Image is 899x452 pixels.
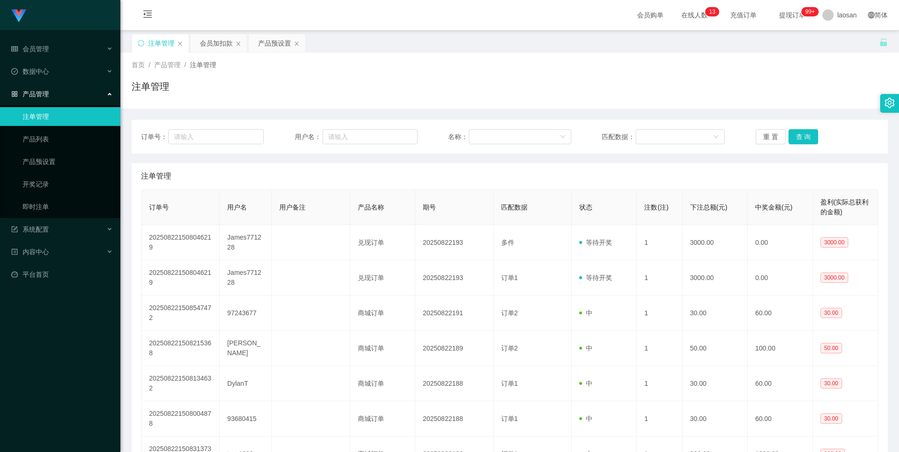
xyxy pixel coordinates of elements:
span: 期号 [423,203,436,211]
td: 20250822193 [415,225,493,260]
td: 30.00 [683,401,748,436]
span: 中 [579,309,592,317]
i: 图标: setting [884,98,895,108]
td: 1 [637,401,682,436]
span: 下注总额(元) [690,203,727,211]
span: 注单管理 [141,171,171,182]
td: 1 [637,331,682,366]
td: 兑现订单 [350,225,416,260]
td: 202508221508046219 [142,260,220,296]
button: 查 询 [789,129,819,144]
span: 订单2 [501,344,518,352]
td: [PERSON_NAME] [220,331,272,366]
td: 20250822193 [415,260,493,296]
span: 30.00 [820,308,842,318]
td: 商城订单 [350,296,416,331]
span: / [149,61,150,69]
td: James771228 [220,260,272,296]
td: 202508221508215368 [142,331,220,366]
td: 1 [637,366,682,401]
span: 订单号 [149,203,169,211]
td: 30.00 [683,366,748,401]
span: 等待开奖 [579,239,612,246]
span: 匹配数据： [602,132,636,142]
td: 60.00 [748,296,813,331]
td: 60.00 [748,401,813,436]
span: 中奖金额(元) [755,203,792,211]
td: 3000.00 [683,225,748,260]
span: 3000.00 [820,273,848,283]
a: 开奖记录 [23,175,113,194]
i: 图标: check-circle-o [11,68,18,75]
td: 60.00 [748,366,813,401]
td: 兑现订单 [350,260,416,296]
td: 20250822189 [415,331,493,366]
span: 匹配数据 [501,203,528,211]
span: 30.00 [820,378,842,389]
i: 图标: sync [138,40,144,47]
a: 产品预设置 [23,152,113,171]
i: 图标: close [177,41,183,47]
span: 首页 [132,61,145,69]
span: 盈利(实际总获利的金额) [820,198,869,216]
td: 商城订单 [350,366,416,401]
span: 50.00 [820,343,842,353]
span: 在线人数 [677,12,712,18]
h1: 注单管理 [132,79,169,94]
div: 会员加扣款 [200,34,233,52]
td: 202508221508004878 [142,401,220,436]
td: 1 [637,260,682,296]
span: 多件 [501,239,514,246]
i: 图标: close [236,41,241,47]
td: 20250822191 [415,296,493,331]
td: 20250822188 [415,366,493,401]
i: 图标: menu-fold [132,0,164,31]
td: 100.00 [748,331,813,366]
a: 注单管理 [23,107,113,126]
sup: 13 [705,7,719,16]
span: 中 [579,415,592,422]
span: 订单1 [501,415,518,422]
i: 图标: form [11,226,18,233]
i: 图标: global [868,12,875,18]
p: 1 [709,7,712,16]
td: 1 [637,296,682,331]
td: 商城订单 [350,401,416,436]
span: 订单2 [501,309,518,317]
a: 产品列表 [23,130,113,148]
input: 请输入 [168,129,264,144]
span: 充值订单 [726,12,761,18]
span: 产品管理 [11,90,49,98]
img: logo.9652507e.png [11,9,26,23]
span: 系统配置 [11,226,49,233]
td: 50.00 [683,331,748,366]
td: 0.00 [748,260,813,296]
span: 注单管理 [190,61,216,69]
i: 图标: appstore-o [11,91,18,97]
span: 数据中心 [11,68,49,75]
span: 用户备注 [279,203,306,211]
span: 内容中心 [11,248,49,256]
span: 状态 [579,203,592,211]
span: / [184,61,186,69]
td: James771228 [220,225,272,260]
span: 中 [579,380,592,387]
td: 20250822188 [415,401,493,436]
td: 97243677 [220,296,272,331]
span: 订单1 [501,274,518,281]
div: 产品预设置 [258,34,291,52]
i: 图标: down [713,134,719,140]
td: 3000.00 [683,260,748,296]
td: 30.00 [683,296,748,331]
p: 3 [712,7,716,16]
td: 1 [637,225,682,260]
span: 提现订单 [774,12,810,18]
td: 商城订单 [350,331,416,366]
td: 202508221508134632 [142,366,220,401]
td: 93680415 [220,401,272,436]
span: 注数(注) [644,203,668,211]
input: 请输入 [323,129,418,144]
td: 202508221508046219 [142,225,220,260]
a: 即时注单 [23,197,113,216]
div: 注单管理 [148,34,174,52]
